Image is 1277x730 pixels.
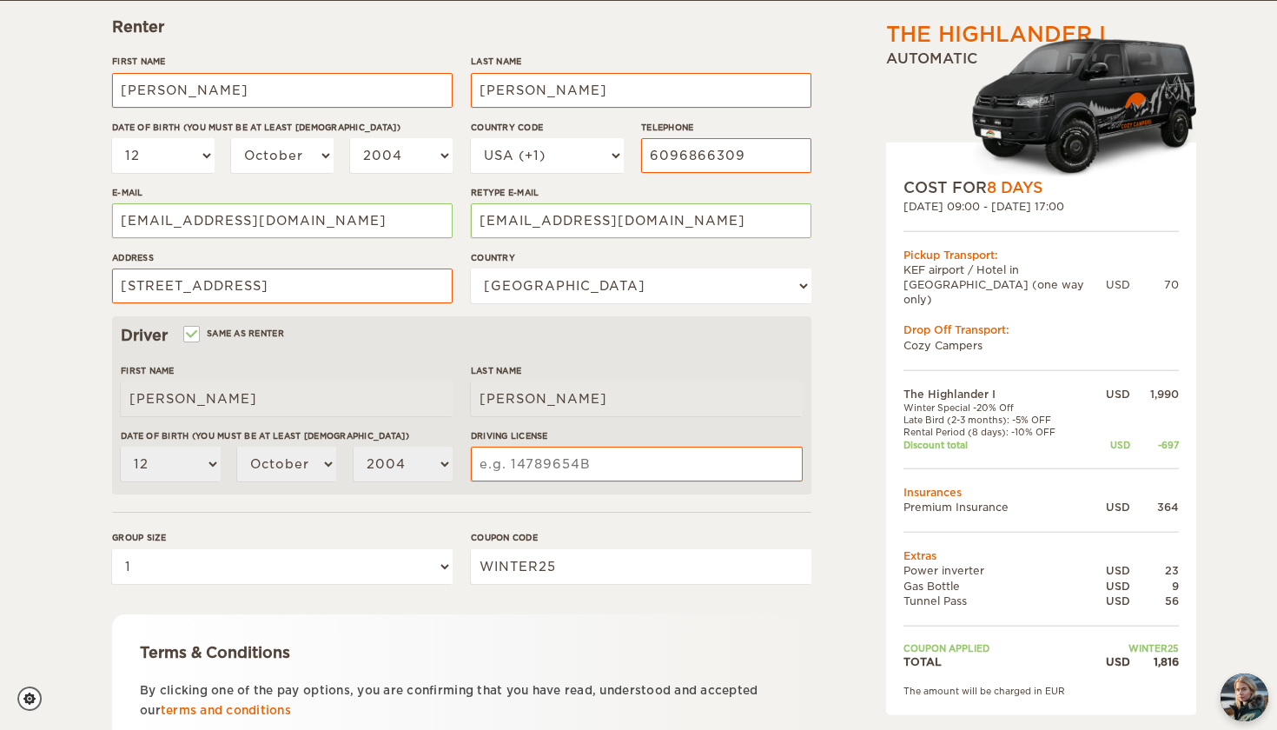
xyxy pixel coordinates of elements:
img: Cozy-3.png [956,35,1196,177]
div: USD [1089,386,1130,401]
div: The Highlander I [886,20,1106,50]
div: Driver [121,325,803,346]
label: Last Name [471,55,811,68]
input: e.g. William [112,73,453,108]
label: Same as renter [185,325,284,342]
label: Last Name [471,364,803,377]
td: Cozy Campers [903,337,1179,352]
input: e.g. William [121,382,453,416]
label: Retype E-mail [471,186,811,199]
td: Coupon applied [903,642,1089,654]
p: By clicking one of the pay options, you are confirming that you have read, understood and accepte... [140,680,784,721]
div: 364 [1130,500,1179,514]
td: WINTER25 [1089,642,1179,654]
input: e.g. Street, City, Zip Code [112,269,453,303]
input: e.g. 1 234 567 890 [641,138,811,173]
label: Driving License [471,429,803,442]
label: Address [112,251,453,264]
label: Coupon code [471,531,811,544]
td: Tunnel Pass [903,593,1089,607]
td: KEF airport / Hotel in [GEOGRAPHIC_DATA] (one way only) [903,262,1106,307]
div: USD [1089,654,1130,669]
div: USD [1089,438,1130,450]
td: Premium Insurance [903,500,1089,514]
div: 1,816 [1130,654,1179,669]
div: Automatic [886,50,1196,177]
label: Country [471,251,811,264]
div: -697 [1130,438,1179,450]
input: e.g. 14789654B [471,447,803,481]
input: Same as renter [185,330,196,342]
td: Gas Bottle [903,578,1089,593]
div: USD [1089,593,1130,607]
td: The Highlander I [903,386,1089,401]
div: USD [1089,500,1130,514]
div: Renter [112,17,811,37]
td: Winter Special -20% Off [903,401,1089,414]
div: Pickup Transport: [903,248,1179,262]
td: Rental Period (8 days): -10% OFF [903,426,1089,438]
td: Power inverter [903,563,1089,578]
label: First Name [121,364,453,377]
label: First Name [112,55,453,68]
td: Discount total [903,438,1089,450]
label: Date of birth (You must be at least [DEMOGRAPHIC_DATA]) [112,121,453,134]
div: 23 [1130,563,1179,578]
td: Insurances [903,485,1179,500]
div: Terms & Conditions [140,642,784,663]
div: 1,990 [1130,386,1179,401]
input: e.g. example@example.com [112,203,453,238]
img: Freyja at Cozy Campers [1221,674,1268,721]
div: USD [1106,277,1130,292]
span: 8 Days [987,179,1042,196]
div: The amount will be charged in EUR [903,685,1179,697]
div: 56 [1130,593,1179,607]
td: TOTAL [903,654,1089,669]
div: USD [1089,563,1130,578]
a: Cookie settings [17,687,53,711]
input: e.g. Smith [471,73,811,108]
button: chat-button [1221,674,1268,721]
label: E-mail [112,186,453,199]
label: Telephone [641,121,811,134]
div: Drop Off Transport: [903,322,1179,337]
input: e.g. example@example.com [471,203,811,238]
div: 9 [1130,578,1179,593]
div: COST FOR [903,177,1179,198]
label: Date of birth (You must be at least [DEMOGRAPHIC_DATA]) [121,429,453,442]
input: e.g. Smith [471,382,803,416]
div: 70 [1130,277,1179,292]
td: Extras [903,548,1179,563]
label: Country Code [471,121,624,134]
a: terms and conditions [161,704,291,717]
label: Group size [112,531,453,544]
div: [DATE] 09:00 - [DATE] 17:00 [903,198,1179,213]
div: USD [1089,578,1130,593]
td: Late Bird (2-3 months): -5% OFF [903,414,1089,426]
